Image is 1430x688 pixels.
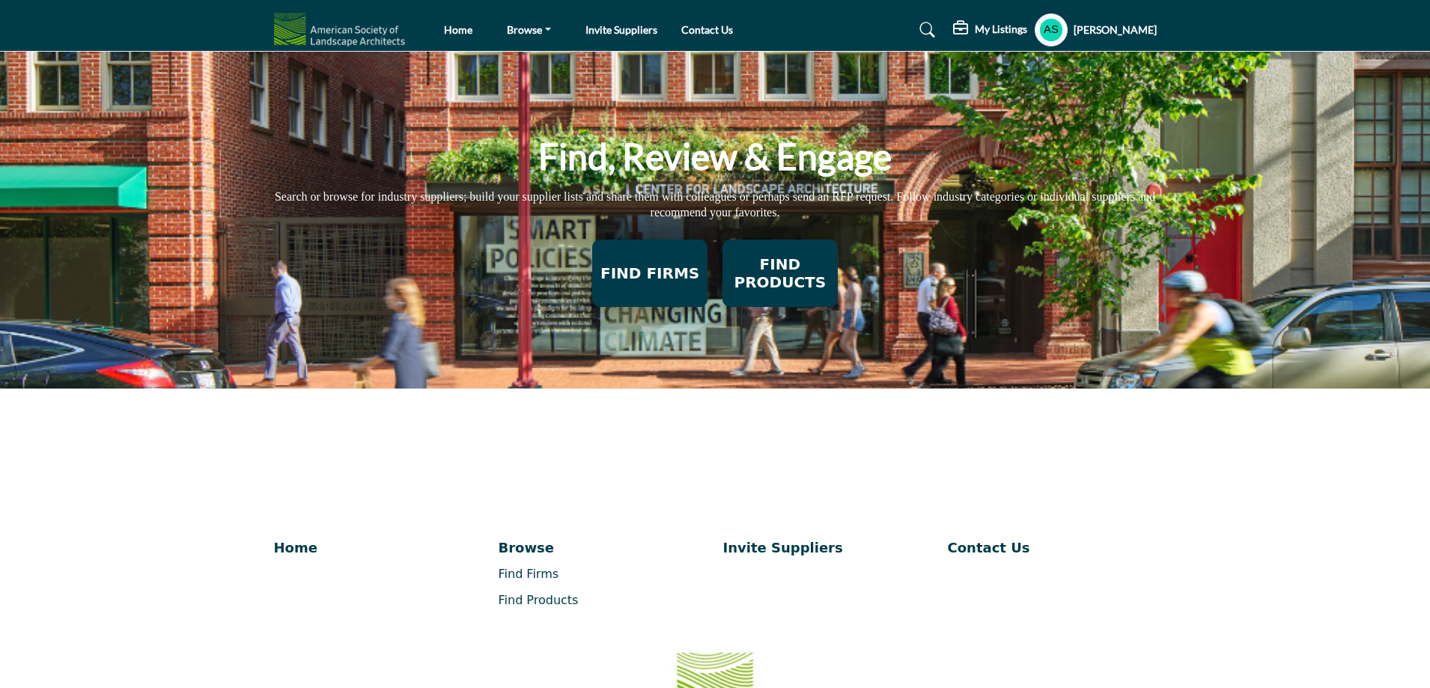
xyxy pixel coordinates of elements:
h5: My Listings [975,22,1027,36]
a: Home [274,538,483,558]
h1: Find, Review & Engage [538,133,892,180]
a: Find Products [499,593,579,607]
button: FIND PRODUCTS [722,240,838,307]
a: Contact Us [948,538,1157,558]
h2: FIND PRODUCTS [728,255,833,291]
a: Browse [499,538,708,558]
button: FIND FIRMS [592,240,708,307]
h5: [PERSON_NAME] [1074,22,1157,37]
button: Show hide supplier dropdown [1035,13,1068,46]
img: Site Logo [274,13,413,46]
h2: FIND FIRMS [597,264,702,282]
div: My Listings [953,21,1027,39]
span: Search or browse for industry suppliers; build your supplier lists and share them with colleagues... [275,190,1155,219]
a: Search [905,18,945,42]
a: Contact Us [681,23,733,36]
a: Home [444,23,472,36]
a: Browse [496,19,562,40]
a: Invite Suppliers [585,23,657,36]
a: Invite Suppliers [723,538,932,558]
a: Find Firms [499,567,559,581]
